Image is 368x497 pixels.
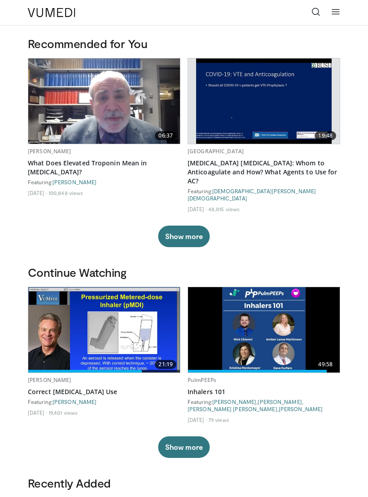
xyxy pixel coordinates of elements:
[258,399,302,405] a: [PERSON_NAME]
[208,205,240,213] li: 48,015 views
[188,159,340,186] a: [MEDICAL_DATA] [MEDICAL_DATA]: Whom to Anticoagulate and How? What Agents to Use for AC?
[188,58,340,144] a: 19:48
[28,147,71,155] a: [PERSON_NAME]
[28,189,47,196] li: [DATE]
[188,387,340,396] a: Inhalers 101
[28,287,180,373] img: 24f79869-bf8a-4040-a4ce-e7186897569f.620x360_q85_upscale.jpg
[28,36,340,51] h3: Recommended for You
[28,409,47,416] li: [DATE]
[212,399,256,405] a: [PERSON_NAME]
[188,376,216,384] a: PulmPEEPs
[53,399,96,405] a: [PERSON_NAME]
[188,406,277,412] a: [PERSON_NAME] [PERSON_NAME]
[315,131,336,140] span: 19:48
[188,188,316,201] a: [DEMOGRAPHIC_DATA][PERSON_NAME][DEMOGRAPHIC_DATA]
[28,287,180,373] a: 21:19
[28,58,180,144] a: 06:37
[28,387,180,396] a: Correct [MEDICAL_DATA] Use
[28,376,71,384] a: [PERSON_NAME]
[155,131,176,140] span: 06:37
[188,398,340,413] div: Featuring: , , ,
[188,187,340,202] div: Featuring:
[28,159,180,177] a: What Does Elevated Troponin Mean in [MEDICAL_DATA]?
[188,147,244,155] a: [GEOGRAPHIC_DATA]
[188,205,207,213] li: [DATE]
[188,416,207,423] li: [DATE]
[28,58,180,144] img: 98daf78a-1d22-4ebe-927e-10afe95ffd94.620x360_q85_upscale.jpg
[28,178,180,186] div: Featuring:
[28,265,340,280] h3: Continue Watching
[48,189,83,196] li: 100,848 views
[53,179,96,185] a: [PERSON_NAME]
[28,398,180,405] div: Featuring:
[196,58,331,144] img: 19d6f46f-fc51-4bbe-aa3f-ab0c4992aa3b.620x360_q85_upscale.jpg
[279,406,323,412] a: [PERSON_NAME]
[158,226,210,247] button: Show more
[48,409,78,416] li: 19,401 views
[208,416,229,423] li: 79 views
[188,287,340,373] img: 16dd28ab-1568-4c90-a879-2f630f06b048.620x360_q85_upscale.jpg
[28,476,340,490] h3: Recently Added
[315,360,336,369] span: 49:58
[188,287,340,373] a: 49:58
[155,360,176,369] span: 21:19
[28,8,75,17] img: VuMedi Logo
[158,436,210,458] button: Show more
